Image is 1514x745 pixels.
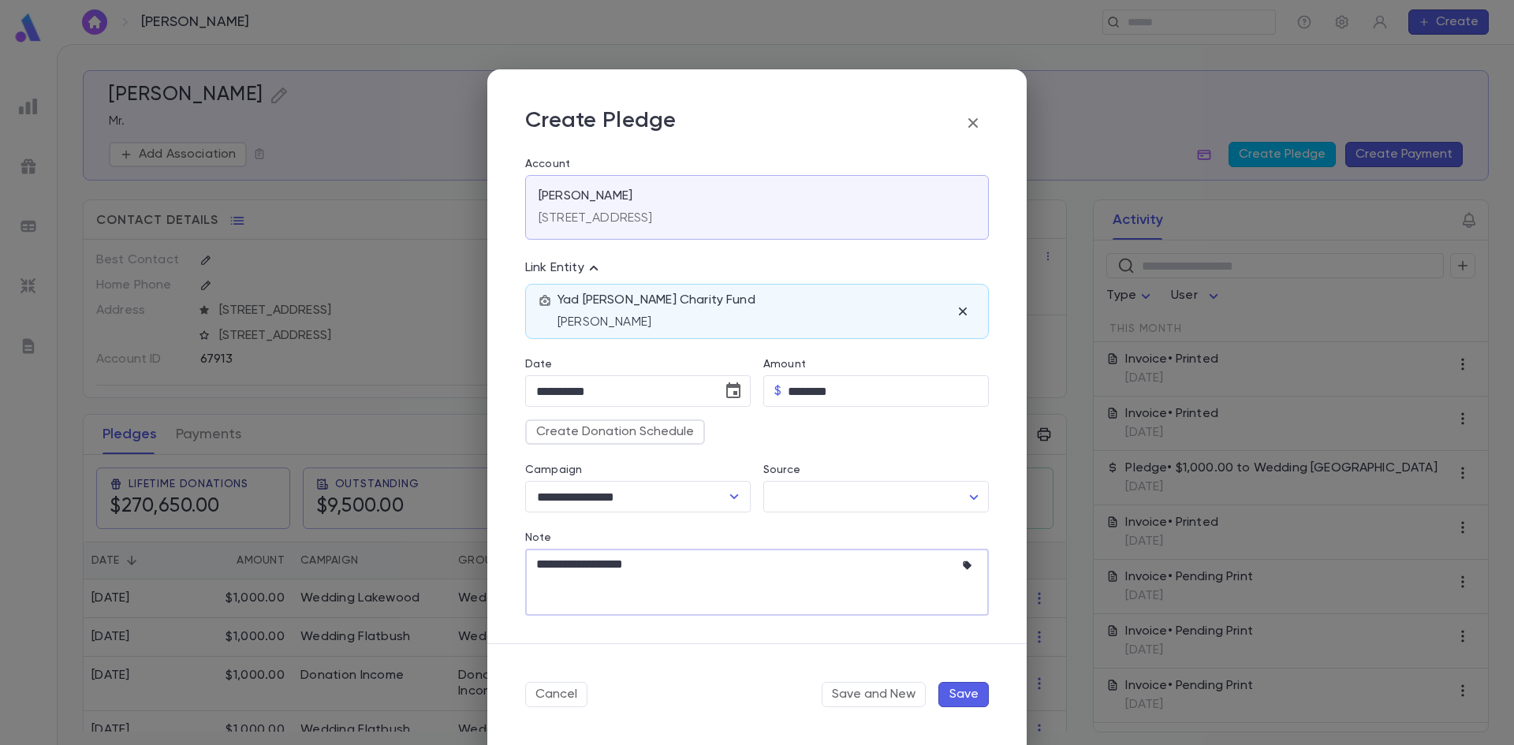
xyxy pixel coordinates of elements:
label: Campaign [525,464,582,476]
label: Account [525,158,989,170]
label: Date [525,358,751,371]
label: Source [763,464,800,476]
label: Amount [763,358,806,371]
p: [STREET_ADDRESS] [539,210,653,226]
button: Create Donation Schedule [525,419,705,445]
p: Create Pledge [525,107,677,139]
p: $ [774,383,781,399]
button: Cancel [525,682,587,707]
button: Save [938,682,989,707]
button: Save and New [822,682,926,707]
button: Open [723,486,745,508]
label: Note [525,531,552,544]
p: Link Entity [525,259,603,278]
p: [PERSON_NAME] [539,188,632,204]
p: [PERSON_NAME] [557,315,950,330]
div: Yad [PERSON_NAME] Charity Fund [557,292,950,330]
div: ​ [763,482,989,512]
button: Choose date, selected date is Aug 21, 2025 [718,375,749,407]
